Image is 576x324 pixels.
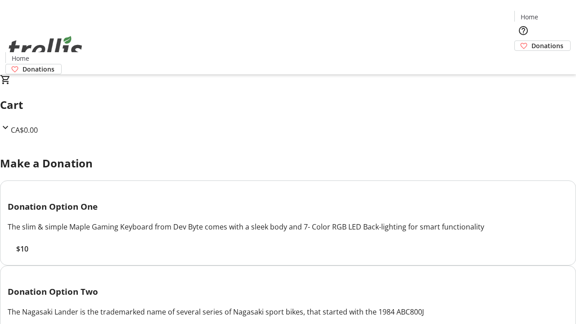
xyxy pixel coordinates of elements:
[6,54,35,63] a: Home
[16,243,28,254] span: $10
[8,285,568,298] h3: Donation Option Two
[515,12,544,22] a: Home
[8,306,568,317] div: The Nagasaki Lander is the trademarked name of several series of Nagasaki sport bikes, that start...
[5,64,62,74] a: Donations
[22,64,54,74] span: Donations
[514,51,532,69] button: Cart
[514,40,571,51] a: Donations
[12,54,29,63] span: Home
[8,221,568,232] div: The slim & simple Maple Gaming Keyboard from Dev Byte comes with a sleek body and 7- Color RGB LE...
[8,200,568,213] h3: Donation Option One
[531,41,563,50] span: Donations
[11,125,38,135] span: CA$0.00
[8,243,36,254] button: $10
[514,22,532,40] button: Help
[5,26,85,71] img: Orient E2E Organization GyvYILRTYF's Logo
[521,12,538,22] span: Home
